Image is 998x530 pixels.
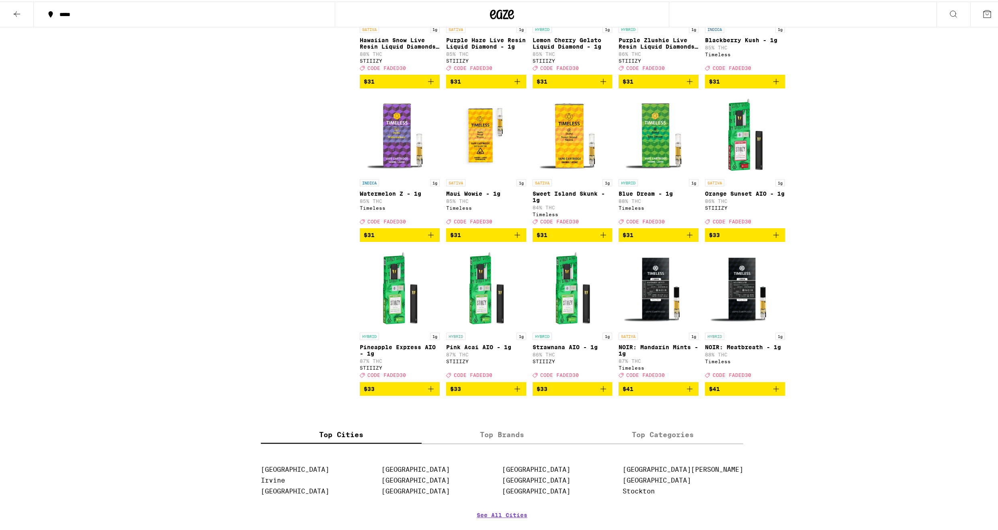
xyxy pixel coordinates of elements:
[446,24,465,31] p: SATIVA
[533,350,613,356] p: 86% THC
[705,357,785,362] div: Timeless
[446,247,526,327] img: STIIIZY - Pink Acai AIO - 1g
[619,357,699,362] p: 87% THC
[446,93,526,174] img: Timeless - Maui Wowie - 1g
[533,381,613,394] button: Add to bag
[537,230,547,237] span: $31
[381,486,450,493] a: [GEOGRAPHIC_DATA]
[430,24,440,31] p: 1g
[533,50,613,55] p: 85% THC
[360,381,440,394] button: Add to bag
[360,227,440,240] button: Add to bag
[446,73,526,87] button: Add to bag
[705,197,785,202] p: 86% THC
[619,73,699,87] button: Add to bag
[775,331,785,338] p: 1g
[705,247,785,327] img: Timeless - NOIR: Meatbreath - 1g
[619,93,699,174] img: Timeless - Blue Dream - 1g
[705,178,724,185] p: SATIVA
[360,247,440,327] img: STIIIZY - Pineapple Express AIO - 1g
[709,384,720,391] span: $41
[775,24,785,31] p: 1g
[446,204,526,209] div: Timeless
[533,93,613,227] a: Open page for Sweet Island Skunk - 1g from Timeless
[367,64,406,69] span: CODE FADED30
[533,247,613,380] a: Open page for Strawnana AIO - 1g from STIIIZY
[619,247,699,327] img: Timeless - NOIR: Mandarin Mints - 1g
[446,331,465,338] p: HYBRID
[446,57,526,62] div: STIIIZY
[540,217,579,223] span: CODE FADED30
[367,371,406,377] span: CODE FADED30
[446,189,526,195] p: Maui Wowie - 1g
[619,35,699,48] p: Purple Zlushie Live Resin Liquid Diamonds - 1g
[360,24,379,31] p: SATIVA
[446,381,526,394] button: Add to bag
[360,93,440,174] img: Timeless - Watermelon Z - 1g
[619,331,638,338] p: SATIVA
[713,371,751,377] span: CODE FADED30
[775,178,785,185] p: 1g
[602,24,612,31] p: 1g
[450,77,461,83] span: $31
[450,230,461,237] span: $31
[516,178,526,185] p: 1g
[430,178,440,185] p: 1g
[623,384,633,391] span: $41
[360,35,440,48] p: Hawaiian Snow Live Resin Liquid Diamonds - 1g
[364,230,375,237] span: $31
[422,425,582,442] label: Top Brands
[619,178,638,185] p: HYBRID
[450,384,461,391] span: $33
[709,77,720,83] span: $31
[261,425,743,442] div: tabs
[619,197,699,202] p: 88% THC
[705,24,724,31] p: INDICA
[626,371,665,377] span: CODE FADED30
[705,381,785,394] button: Add to bag
[619,93,699,227] a: Open page for Blue Dream - 1g from Timeless
[689,331,699,338] p: 1g
[446,342,526,349] p: Pink Acai AIO - 1g
[623,464,743,472] a: [GEOGRAPHIC_DATA][PERSON_NAME]
[261,464,329,472] a: [GEOGRAPHIC_DATA]
[516,24,526,31] p: 1g
[360,189,440,195] p: Watermelon Z - 1g
[705,331,724,338] p: HYBRID
[619,189,699,195] p: Blue Dream - 1g
[602,331,612,338] p: 1g
[360,57,440,62] div: STIIIZY
[713,217,751,223] span: CODE FADED30
[360,197,440,202] p: 85% THC
[705,247,785,380] a: Open page for NOIR: Meatbreath - 1g from Timeless
[533,93,613,174] img: Timeless - Sweet Island Skunk - 1g
[533,57,613,62] div: STIIIZY
[430,331,440,338] p: 1g
[261,475,285,483] a: Irvine
[261,486,329,493] a: [GEOGRAPHIC_DATA]
[446,35,526,48] p: Purple Haze Live Resin Liquid Diamond - 1g
[360,364,440,369] div: STIIIZY
[454,217,492,223] span: CODE FADED30
[446,50,526,55] p: 85% THC
[502,475,570,483] a: [GEOGRAPHIC_DATA]
[533,227,613,240] button: Add to bag
[705,93,785,227] a: Open page for Orange Sunset AIO - 1g from STIIIZY
[533,331,552,338] p: HYBRID
[626,64,665,69] span: CODE FADED30
[619,57,699,62] div: STIIIZY
[619,50,699,55] p: 86% THC
[619,204,699,209] div: Timeless
[705,204,785,209] div: STIIIZY
[446,93,526,227] a: Open page for Maui Wowie - 1g from Timeless
[533,210,613,215] div: Timeless
[540,64,579,69] span: CODE FADED30
[516,331,526,338] p: 1g
[446,357,526,362] div: STIIIZY
[261,425,422,442] label: Top Cities
[364,77,375,83] span: $31
[705,350,785,356] p: 88% THC
[705,43,785,49] p: 85% THC
[619,342,699,355] p: NOIR: Mandarin Mints - 1g
[705,35,785,42] p: Blackberry Kush - 1g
